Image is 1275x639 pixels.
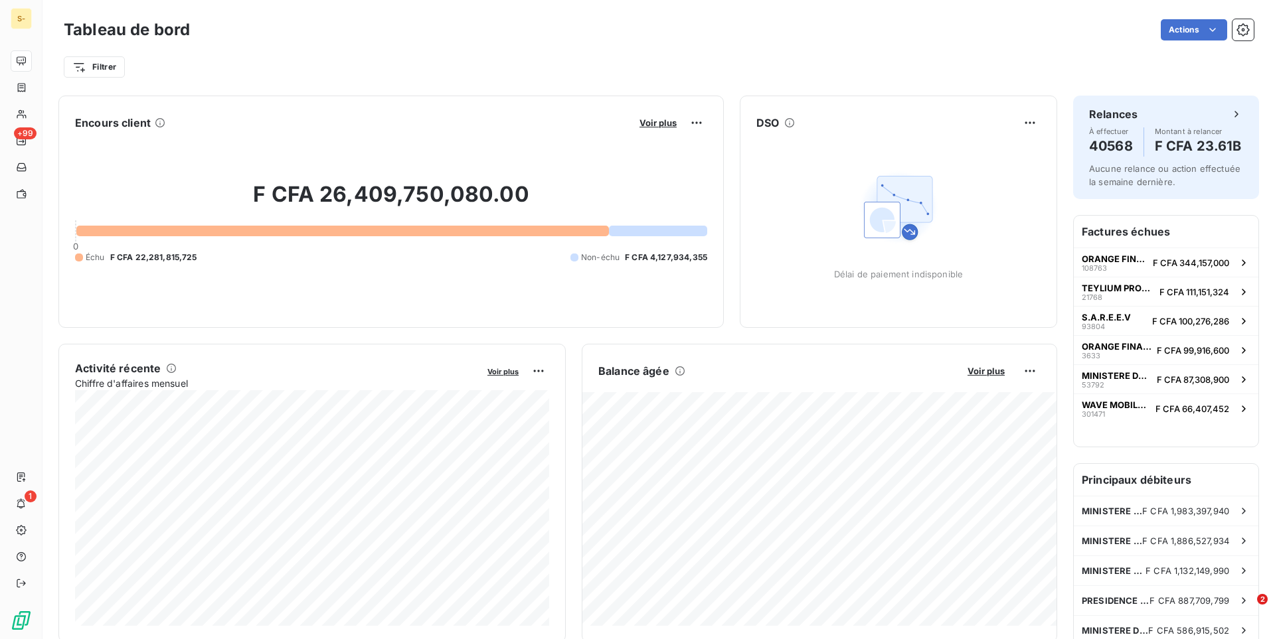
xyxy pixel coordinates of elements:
span: F CFA 887,709,799 [1149,595,1229,606]
button: S.A.R.E.E.V93804F CFA 100,276,286 [1074,306,1258,335]
span: À effectuer [1089,127,1133,135]
span: MINISTERE DES FORCES ARMEES/ [1082,565,1146,576]
button: ORANGE FINANCES MOBILES SENE108763F CFA 344,157,000 [1074,248,1258,277]
span: MINISTERE DE L'INTERIEUR/ DA [1082,370,1151,381]
span: Délai de paiement indisponible [834,269,964,279]
span: ORANGE FINANCES MOBILES SENE [1082,253,1147,264]
span: F CFA 4,127,934,355 [625,251,707,263]
span: ORANGE FINANCES MOBILES SENE [1082,341,1151,352]
button: ORANGE FINANCES MOBILES SENE3633F CFA 99,916,600 [1074,335,1258,364]
button: Voir plus [483,365,523,377]
h3: Tableau de bord [64,18,190,42]
h6: Relances [1089,106,1138,122]
button: MINISTERE DE L'INTERIEUR/ DA53792F CFA 87,308,900 [1074,364,1258,393]
span: F CFA 111,151,324 [1159,287,1229,297]
h6: Principaux débiteurs [1074,464,1258,496]
h4: 40568 [1089,135,1133,157]
div: S- [11,8,32,29]
span: PRESIDENCE DE LA REPUBLIQUE/ [1082,595,1149,606]
img: Empty state [856,165,941,250]
span: MINISTERE DES FINANCES ET DU [1082,506,1142,516]
span: +99 [14,127,37,139]
span: 1 [25,490,37,502]
iframe: Intercom live chat [1230,594,1262,626]
span: Chiffre d'affaires mensuel [75,376,478,390]
button: TEYLIUM PROPERTIES SA21768F CFA 111,151,324 [1074,277,1258,306]
button: Voir plus [636,117,681,129]
span: F CFA 100,276,286 [1152,316,1229,326]
h6: DSO [756,115,779,131]
img: Logo LeanPay [11,610,32,631]
span: MINISTERE DE L'INTERIEUR [1082,535,1142,546]
h6: Balance âgée [598,363,669,379]
span: F CFA 87,308,900 [1157,374,1229,385]
span: Échu [86,251,105,263]
span: F CFA 1,983,397,940 [1142,506,1229,516]
span: 0 [73,241,78,251]
span: 301471 [1082,410,1105,418]
span: F CFA 1,132,149,990 [1146,565,1229,576]
span: S.A.R.E.E.V [1082,312,1131,322]
h6: Activité récente [75,360,161,376]
span: F CFA 22,281,815,725 [110,251,197,263]
h2: F CFA 26,409,750,080.00 [75,181,707,221]
h6: Factures échues [1074,216,1258,248]
span: Aucune relance ou action effectuée la semaine dernière. [1089,163,1240,187]
span: F CFA 344,157,000 [1153,257,1229,268]
span: MINISTERE DE L EDUCATION NAT [1082,625,1148,636]
span: 21768 [1082,293,1102,301]
span: Voir plus [968,366,1005,376]
span: Non-échu [581,251,620,263]
span: F CFA 1,886,527,934 [1142,535,1229,546]
span: F CFA 66,407,452 [1155,403,1229,414]
span: 2 [1257,594,1268,604]
span: F CFA 586,915,502 [1148,625,1229,636]
span: Voir plus [487,367,519,376]
span: Voir plus [639,117,677,128]
span: F CFA 99,916,600 [1157,345,1229,356]
span: 93804 [1082,322,1105,330]
span: 108763 [1082,264,1107,272]
h6: Encours client [75,115,151,131]
span: TEYLIUM PROPERTIES SA [1082,283,1154,293]
h4: F CFA 23.61B [1155,135,1242,157]
span: 3633 [1082,352,1100,360]
span: Montant à relancer [1155,127,1242,135]
button: Actions [1161,19,1227,40]
span: WAVE MOBILE MONEY SA [1082,399,1150,410]
button: WAVE MOBILE MONEY SA301471F CFA 66,407,452 [1074,393,1258,423]
button: Filtrer [64,56,125,78]
span: 53792 [1082,381,1104,389]
button: Voir plus [964,365,1009,377]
